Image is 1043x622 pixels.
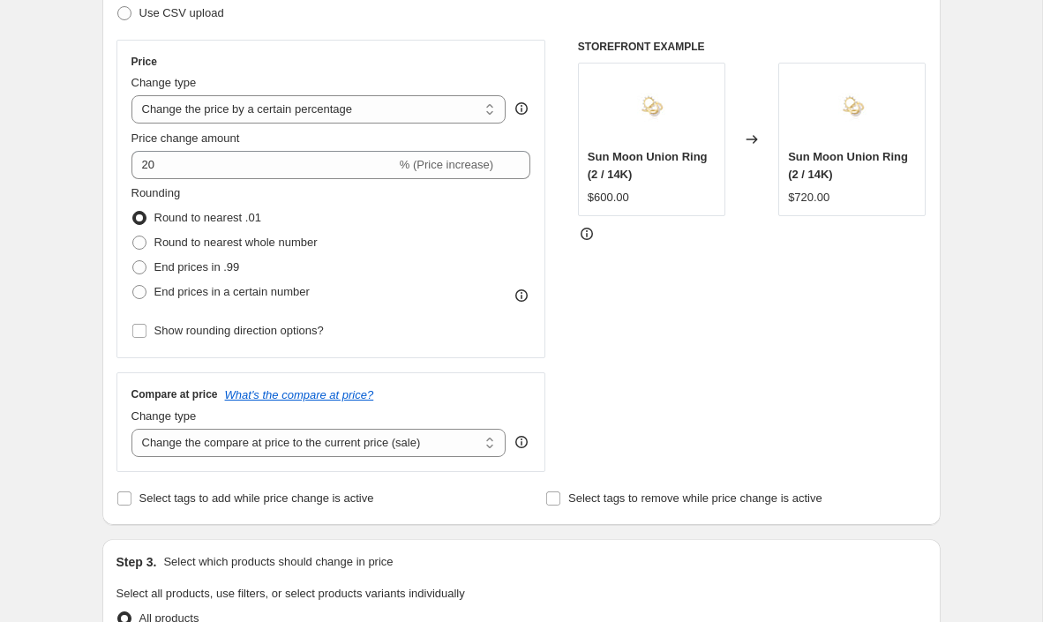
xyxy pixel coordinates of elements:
span: Change type [131,409,197,423]
div: help [513,100,530,117]
img: SunMoonUnionRing1_80x.jpg [817,72,888,143]
div: help [513,433,530,451]
span: Sun Moon Union Ring (2 / 14K) [588,150,708,181]
span: End prices in a certain number [154,285,310,298]
span: Select tags to remove while price change is active [568,491,822,505]
span: % (Price increase) [400,158,493,171]
span: End prices in .99 [154,260,240,274]
span: Sun Moon Union Ring (2 / 14K) [788,150,908,181]
span: Rounding [131,186,181,199]
span: Change type [131,76,197,89]
span: Round to nearest .01 [154,211,261,224]
h3: Price [131,55,157,69]
span: Price change amount [131,131,240,145]
span: Use CSV upload [139,6,224,19]
img: SunMoonUnionRing1_80x.jpg [616,72,687,143]
span: Select all products, use filters, or select products variants individually [116,587,465,600]
h3: Compare at price [131,387,218,401]
h2: Step 3. [116,553,157,571]
span: Select tags to add while price change is active [139,491,374,505]
span: Round to nearest whole number [154,236,318,249]
button: What's the compare at price? [225,388,374,401]
input: -15 [131,151,396,179]
div: $720.00 [788,189,829,206]
div: $600.00 [588,189,629,206]
h6: STOREFRONT EXAMPLE [578,40,927,54]
span: Show rounding direction options? [154,324,324,337]
p: Select which products should change in price [163,553,393,571]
